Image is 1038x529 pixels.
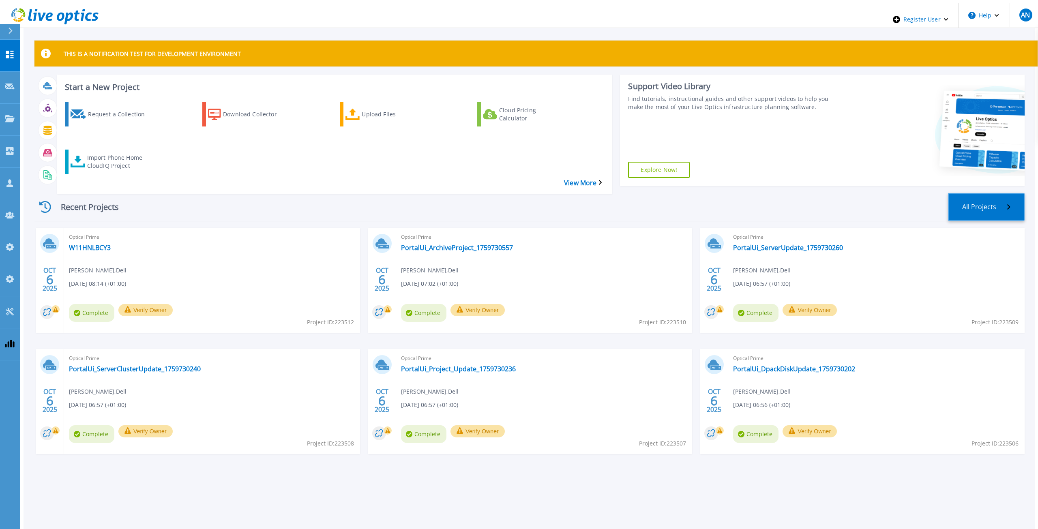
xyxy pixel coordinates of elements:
[733,279,790,288] span: [DATE] 06:57 (+01:00)
[87,152,152,172] div: Import Phone Home CloudIQ Project
[118,304,173,316] button: Verify Owner
[42,265,58,294] div: OCT 2025
[307,318,354,327] span: Project ID: 223512
[69,266,127,275] span: [PERSON_NAME] , Dell
[65,102,163,126] a: Request a Collection
[733,425,778,443] span: Complete
[733,304,778,322] span: Complete
[783,425,837,437] button: Verify Owner
[202,102,300,126] a: Download Collector
[450,304,505,316] button: Verify Owner
[401,244,513,252] a: PortalUi_ArchiveProject_1759730557
[69,425,114,443] span: Complete
[118,425,173,437] button: Verify Owner
[64,50,241,58] p: THIS IS A NOTIFICATION TEST FOR DEVELOPMENT ENVIRONMENT
[69,365,201,373] a: PortalUi_ServerClusterUpdate_1759730240
[401,279,458,288] span: [DATE] 07:02 (+01:00)
[42,386,58,415] div: OCT 2025
[401,400,458,409] span: [DATE] 06:57 (+01:00)
[477,102,575,126] a: Cloud Pricing Calculator
[69,354,355,363] span: Optical Prime
[499,104,564,124] div: Cloud Pricing Calculator
[88,104,153,124] div: Request a Collection
[706,265,722,294] div: OCT 2025
[972,318,1019,327] span: Project ID: 223509
[401,304,446,322] span: Complete
[401,233,687,242] span: Optical Prime
[733,354,1019,363] span: Optical Prime
[69,244,111,252] a: W11HNLBCY3
[883,3,958,36] div: Register User
[710,397,718,404] span: 6
[69,400,126,409] span: [DATE] 06:57 (+01:00)
[378,397,386,404] span: 6
[65,83,602,92] h3: Start a New Project
[639,318,686,327] span: Project ID: 223510
[223,104,288,124] div: Download Collector
[733,233,1019,242] span: Optical Prime
[972,439,1019,448] span: Project ID: 223506
[959,3,1009,28] button: Help
[401,266,459,275] span: [PERSON_NAME] , Dell
[46,397,54,404] span: 6
[733,266,791,275] span: [PERSON_NAME] , Dell
[733,244,843,252] a: PortalUi_ServerUpdate_1759730260
[307,439,354,448] span: Project ID: 223508
[378,276,386,283] span: 6
[783,304,837,316] button: Verify Owner
[374,265,390,294] div: OCT 2025
[69,387,127,396] span: [PERSON_NAME] , Dell
[374,386,390,415] div: OCT 2025
[564,179,602,187] a: View More
[733,400,790,409] span: [DATE] 06:56 (+01:00)
[69,233,355,242] span: Optical Prime
[733,387,791,396] span: [PERSON_NAME] , Dell
[628,95,837,111] div: Find tutorials, instructional guides and other support videos to help you make the most of your L...
[1021,12,1030,18] span: AN
[46,276,54,283] span: 6
[340,102,438,126] a: Upload Files
[450,425,505,437] button: Verify Owner
[401,354,687,363] span: Optical Prime
[733,365,855,373] a: PortalUi_DpackDiskUpdate_1759730202
[948,193,1025,221] a: All Projects
[401,365,516,373] a: PortalUi_Project_Update_1759730236
[69,304,114,322] span: Complete
[706,386,722,415] div: OCT 2025
[628,81,837,92] div: Support Video Library
[628,162,690,178] a: Explore Now!
[34,197,132,217] div: Recent Projects
[639,439,686,448] span: Project ID: 223507
[362,104,427,124] div: Upload Files
[401,387,459,396] span: [PERSON_NAME] , Dell
[710,276,718,283] span: 6
[401,425,446,443] span: Complete
[69,279,126,288] span: [DATE] 08:14 (+01:00)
